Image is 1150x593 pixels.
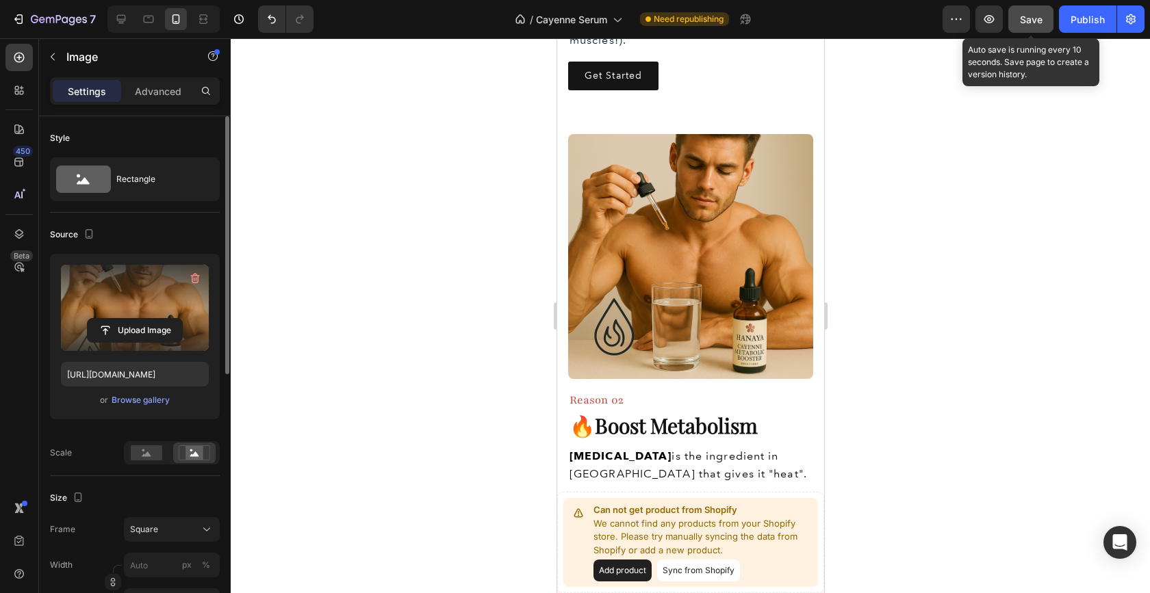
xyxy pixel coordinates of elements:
div: Source [50,226,97,244]
button: Upload Image [87,318,183,343]
div: Style [50,132,70,144]
div: Publish [1071,12,1105,27]
div: px [182,559,192,571]
span: Need republishing [654,13,724,25]
label: Width [50,559,73,571]
div: 450 [13,146,33,157]
label: Frame [50,523,75,536]
input: https://example.com/image.jpg [61,362,209,386]
button: Save [1008,5,1053,33]
iframe: Design area [557,38,824,593]
button: px [198,557,214,573]
div: Undo/Redo [258,5,314,33]
div: Open Intercom Messenger [1103,526,1136,559]
div: Browse gallery [112,394,170,406]
button: % [179,557,195,573]
div: % [202,559,210,571]
div: Scale [50,447,72,459]
span: Square [130,523,158,536]
button: Square [124,517,220,542]
p: Advanced [135,84,181,98]
span: or [100,392,108,408]
span: / [530,12,533,27]
button: 7 [5,5,102,33]
div: Beta [10,250,33,261]
button: Browse gallery [111,393,170,407]
p: 7 [90,11,96,27]
p: Settings [68,84,106,98]
input: px% [124,553,220,577]
div: Rectangle [116,163,200,195]
p: Image [66,49,183,65]
span: Save [1020,14,1043,25]
div: Size [50,489,86,508]
button: Publish [1059,5,1116,33]
span: Cayenne Serum [536,12,607,27]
